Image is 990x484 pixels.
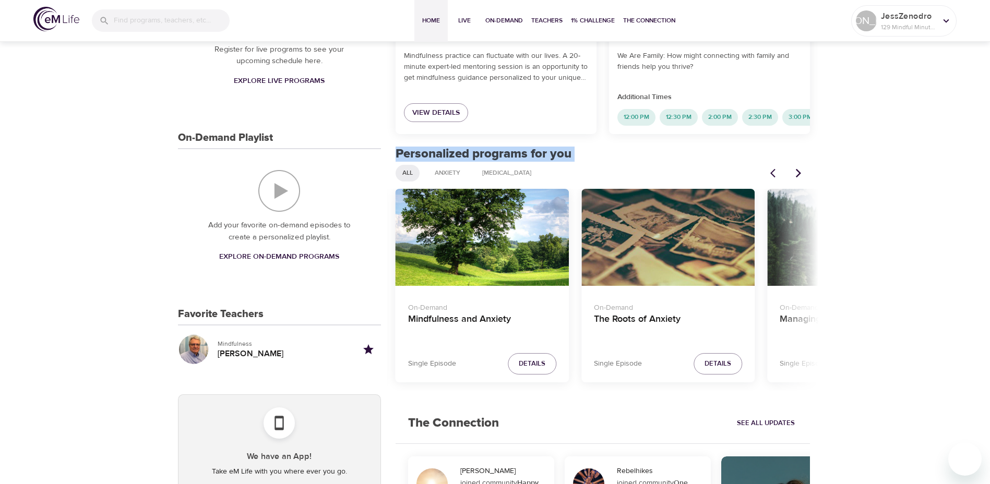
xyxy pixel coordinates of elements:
[881,10,936,22] p: JessZenodro
[780,313,928,338] h4: Managing Anxiety - Being Alone
[218,348,348,359] h5: [PERSON_NAME]
[218,339,348,348] p: Mindfulness
[460,466,550,476] div: [PERSON_NAME]
[782,113,818,122] span: 3:00 PM
[396,165,420,181] div: All
[485,15,523,26] span: On-Demand
[519,358,545,370] span: Details
[856,10,877,31] div: [PERSON_NAME]
[114,9,230,32] input: Find programs, teachers, etc...
[594,358,642,369] p: Single Episode
[782,109,818,126] div: 3:00 PM
[742,109,778,126] div: 2:30 PM
[705,358,731,370] span: Details
[742,113,778,122] span: 2:30 PM
[396,403,511,443] h2: The Connection
[396,147,810,162] h2: Personalized programs for you
[581,189,755,286] button: The Roots of Anxiety
[660,113,698,122] span: 12:30 PM
[531,15,563,26] span: Teachers
[702,109,738,126] div: 2:00 PM
[617,51,802,72] p: We Are Family: How might connecting with family and friends help you thrive?
[234,75,325,88] span: Explore Live Programs
[428,165,467,181] div: Anxiety
[948,442,982,476] iframe: Button to launch messaging window
[617,92,802,103] p: Additional Times
[737,417,795,429] span: See All Updates
[412,106,460,119] span: View Details
[452,15,477,26] span: Live
[660,109,698,126] div: 12:30 PM
[881,22,936,32] p: 129 Mindful Minutes
[702,113,738,122] span: 2:00 PM
[787,162,810,185] button: Next items
[187,451,372,462] h5: We have an App!
[33,7,79,31] img: logo
[780,358,828,369] p: Single Episode
[767,189,940,286] button: Managing Anxiety - Being Alone
[408,298,556,313] p: On-Demand
[475,165,539,181] div: [MEDICAL_DATA]
[734,415,797,431] a: See All Updates
[428,168,467,177] span: Anxiety
[219,250,339,263] span: Explore On-Demand Programs
[408,358,456,369] p: Single Episode
[623,15,675,26] span: The Connection
[617,109,655,126] div: 12:00 PM
[594,313,742,338] h4: The Roots of Anxiety
[571,15,615,26] span: 1% Challenge
[199,44,360,67] p: Register for live programs to see your upcoming schedule here.
[419,15,444,26] span: Home
[187,466,372,477] p: Take eM Life with you where ever you go.
[764,162,787,185] button: Previous items
[617,466,707,476] div: Rebelhikes
[396,168,419,177] span: All
[396,189,569,286] button: Mindfulness and Anxiety
[617,113,655,122] span: 12:00 PM
[178,132,273,144] h3: On-Demand Playlist
[476,168,538,177] span: [MEDICAL_DATA]
[780,298,928,313] p: On-Demand
[404,103,468,123] a: View Details
[215,247,343,267] a: Explore On-Demand Programs
[594,298,742,313] p: On-Demand
[404,51,588,83] p: Mindfulness practice can fluctuate with our lives. A 20-minute expert-led mentoring session is an...
[230,71,329,91] a: Explore Live Programs
[178,308,264,320] h3: Favorite Teachers
[178,334,209,365] button: Profile for Roger Nolan
[508,353,556,374] button: Details
[408,313,556,338] h4: Mindfulness and Anxiety
[199,220,360,243] p: Add your favorite on-demand episodes to create a personalized playlist.
[694,353,742,374] button: Details
[258,170,300,212] img: On-Demand Playlist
